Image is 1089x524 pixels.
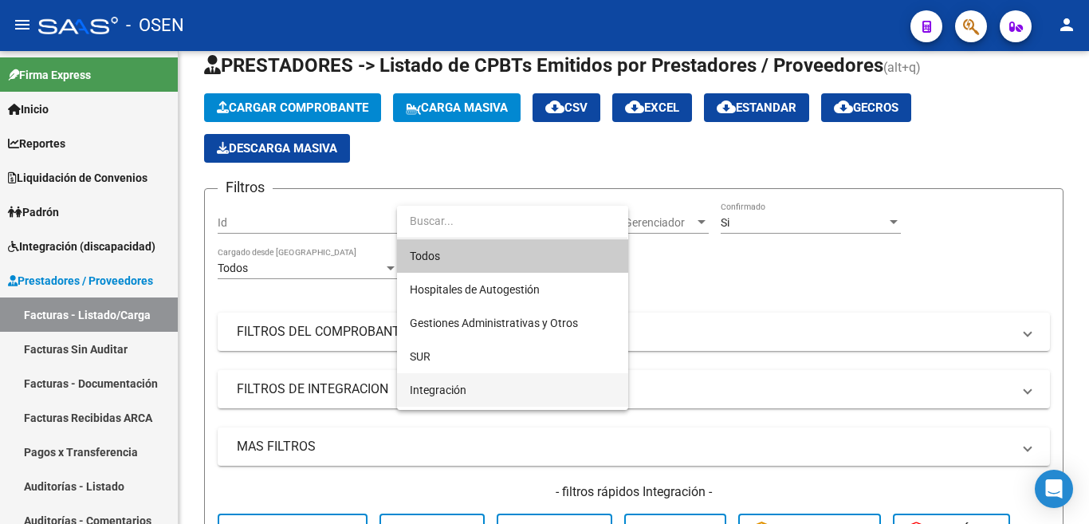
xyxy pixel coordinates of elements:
[410,350,430,363] span: SUR
[410,283,540,296] span: Hospitales de Autogestión
[397,204,627,238] input: dropdown search
[410,317,578,329] span: Gestiones Administrativas y Otros
[410,384,466,396] span: Integración
[410,239,615,273] span: Todos
[1035,470,1073,508] div: Open Intercom Messenger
